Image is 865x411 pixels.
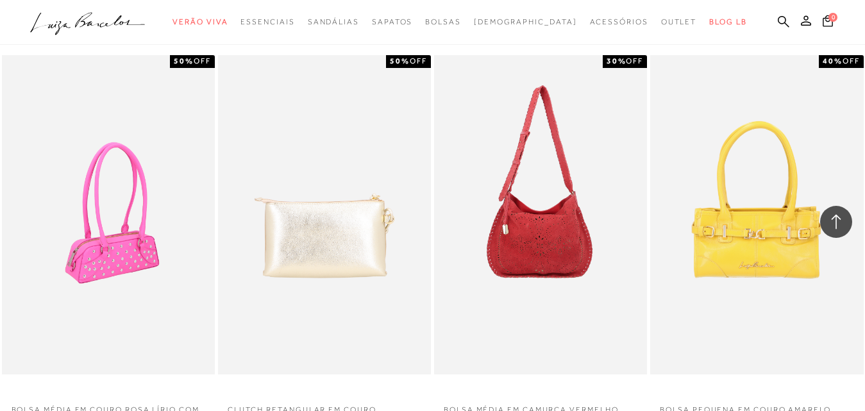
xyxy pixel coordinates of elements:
[219,57,430,373] img: CLUTCH RETANGULAR EM COURO DOURADO PEQUENA
[843,56,860,65] span: OFF
[3,57,214,373] a: BOLSA MÉDIA EM COURO ROSA LÍRIO COM APLICAÇÃO DE REBITES METÁLICOS
[709,10,746,34] a: BLOG LB
[651,57,862,373] a: BOLSA PEQUENA EM COURO AMARELO HONEY COM ALÇAS ALONGADAS E FIVELA DOURADA BOLSA PEQUENA EM COURO ...
[172,17,228,26] span: Verão Viva
[425,17,461,26] span: Bolsas
[709,17,746,26] span: BLOG LB
[823,56,843,65] strong: 40%
[651,57,862,373] img: BOLSA PEQUENA EM COURO AMARELO HONEY COM ALÇAS ALONGADAS E FIVELA DOURADA
[308,17,359,26] span: Sandálias
[308,10,359,34] a: categoryNavScreenReaderText
[240,10,294,34] a: categoryNavScreenReaderText
[474,10,577,34] a: noSubCategoriesText
[626,56,643,65] span: OFF
[240,17,294,26] span: Essenciais
[828,13,837,22] span: 0
[172,10,228,34] a: categoryNavScreenReaderText
[435,57,646,373] img: BOLSA MÉDIA EM CAMURÇA VERMELHO PIMENTA COM PERFUROS FLORAIS
[819,14,837,31] button: 0
[194,56,211,65] span: OFF
[661,17,697,26] span: Outlet
[590,17,648,26] span: Acessórios
[474,17,577,26] span: [DEMOGRAPHIC_DATA]
[219,57,430,373] a: CLUTCH RETANGULAR EM COURO DOURADO PEQUENA CLUTCH RETANGULAR EM COURO DOURADO PEQUENA
[425,10,461,34] a: categoryNavScreenReaderText
[174,56,194,65] strong: 50%
[390,56,410,65] strong: 50%
[590,10,648,34] a: categoryNavScreenReaderText
[372,17,412,26] span: Sapatos
[607,56,626,65] strong: 30%
[410,56,427,65] span: OFF
[661,10,697,34] a: categoryNavScreenReaderText
[3,55,215,374] img: BOLSA MÉDIA EM COURO ROSA LÍRIO COM APLICAÇÃO DE REBITES METÁLICOS
[435,57,646,373] a: BOLSA MÉDIA EM CAMURÇA VERMELHO PIMENTA COM PERFUROS FLORAIS BOLSA MÉDIA EM CAMURÇA VERMELHO PIME...
[372,10,412,34] a: categoryNavScreenReaderText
